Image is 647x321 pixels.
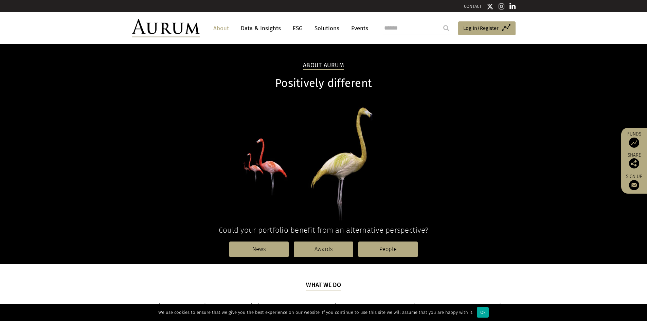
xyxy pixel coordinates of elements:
[477,307,489,318] div: Ok
[625,153,644,168] div: Share
[625,131,644,148] a: Funds
[625,174,644,190] a: Sign up
[132,226,516,235] h4: Could your portfolio benefit from an alternative perspective?
[289,22,306,35] a: ESG
[487,3,493,10] img: Twitter icon
[458,21,516,36] a: Log in/Register
[629,158,639,168] img: Share this post
[306,281,341,290] h5: What we do
[358,242,418,257] a: People
[229,242,289,257] a: News
[138,303,509,320] span: Aurum is a hedge fund investment specialist focused solely on selecting hedge funds and managing ...
[629,180,639,190] img: Sign up to our newsletter
[210,22,232,35] a: About
[463,24,499,32] span: Log in/Register
[629,138,639,148] img: Access Funds
[311,22,343,35] a: Solutions
[237,22,284,35] a: Data & Insights
[132,77,516,90] h1: Positively different
[132,19,200,37] img: Aurum
[348,22,368,35] a: Events
[499,3,505,10] img: Instagram icon
[303,62,344,70] h2: About Aurum
[294,242,353,257] a: Awards
[439,21,453,35] input: Submit
[464,4,482,9] a: CONTACT
[509,3,516,10] img: Linkedin icon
